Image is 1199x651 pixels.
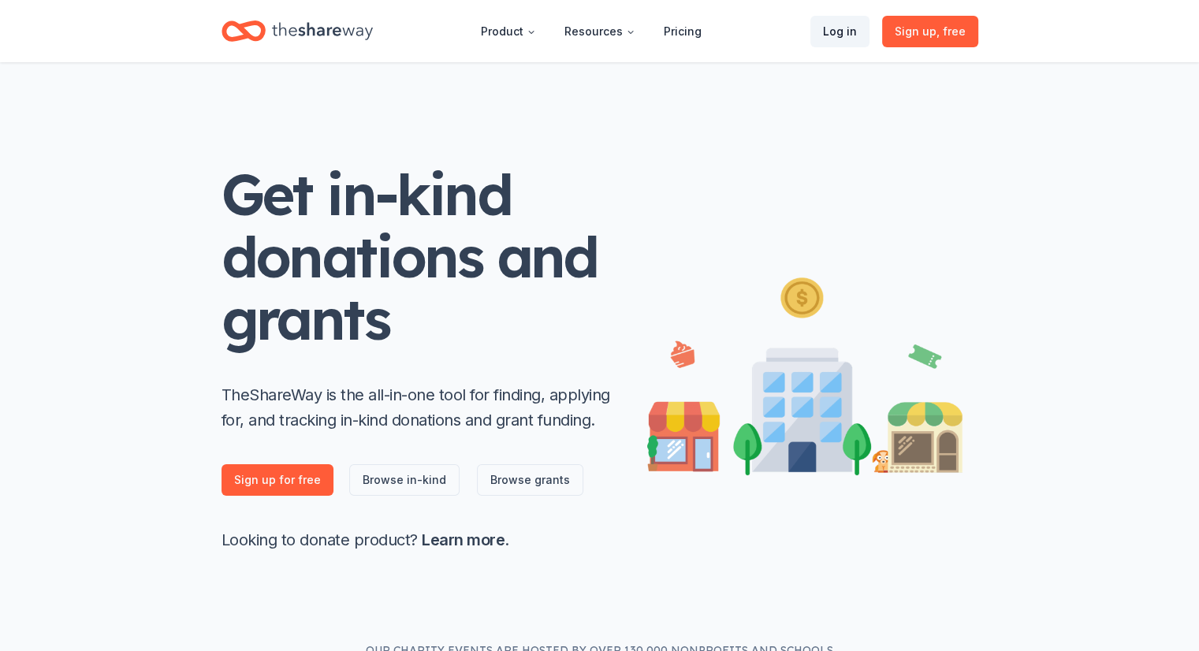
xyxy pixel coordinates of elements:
a: Browse in-kind [349,464,460,496]
p: TheShareWay is the all-in-one tool for finding, applying for, and tracking in-kind donations and ... [222,382,616,433]
h1: Get in-kind donations and grants [222,163,616,351]
a: Sign up for free [222,464,333,496]
span: Sign up [895,22,966,41]
nav: Main [468,13,714,50]
button: Product [468,16,549,47]
span: , free [936,24,966,38]
a: Log in [810,16,869,47]
button: Resources [552,16,648,47]
a: Pricing [651,16,714,47]
a: Browse grants [477,464,583,496]
a: Sign up, free [882,16,978,47]
img: Illustration for landing page [647,271,963,475]
a: Learn more [422,530,505,549]
a: Home [222,13,373,50]
p: Looking to donate product? . [222,527,616,552]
